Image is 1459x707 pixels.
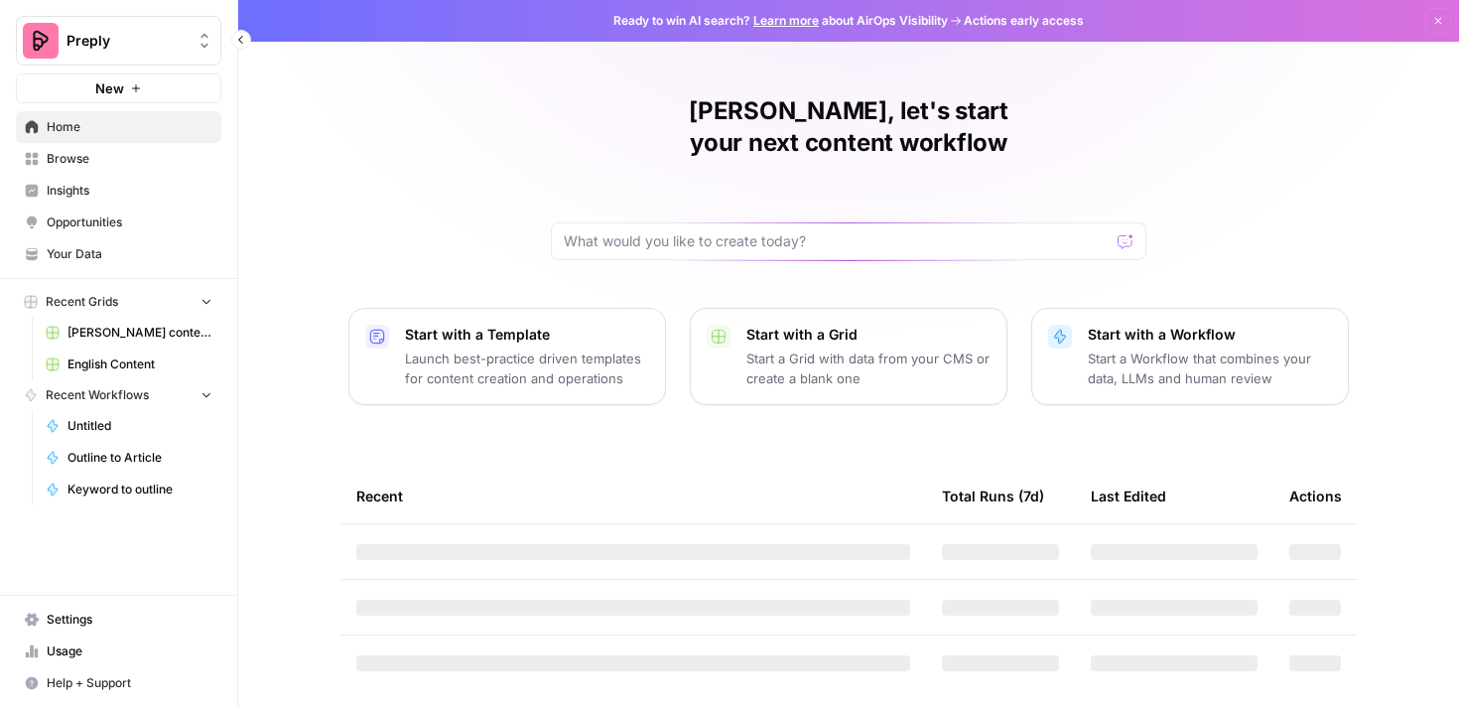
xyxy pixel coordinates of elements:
div: Actions [1289,469,1342,523]
button: Help + Support [16,667,221,699]
a: Untitled [37,410,221,442]
a: Learn more [753,13,819,28]
span: Your Data [47,245,212,263]
span: Home [47,118,212,136]
span: Recent Grids [46,293,118,311]
button: Workspace: Preply [16,16,221,66]
span: [PERSON_NAME] content interlinking test - new content [67,324,212,342]
button: New [16,73,221,103]
span: New [95,78,124,98]
button: Start with a TemplateLaunch best-practice driven templates for content creation and operations [348,308,666,405]
div: Recent [356,469,910,523]
span: Keyword to outline [67,481,212,498]
span: Opportunities [47,213,212,231]
span: Usage [47,642,212,660]
a: Keyword to outline [37,474,221,505]
a: Settings [16,604,221,636]
span: Preply [66,31,187,51]
button: Start with a WorkflowStart a Workflow that combines your data, LLMs and human review [1031,308,1349,405]
span: Ready to win AI search? about AirOps Visibility [613,12,948,30]
a: Your Data [16,238,221,270]
span: Untitled [67,417,212,435]
span: Browse [47,150,212,168]
p: Start a Grid with data from your CMS or create a blank one [746,349,991,388]
span: Recent Workflows [46,386,149,404]
p: Start with a Workflow [1088,325,1332,345]
button: Recent Grids [16,287,221,317]
p: Launch best-practice driven templates for content creation and operations [405,349,649,388]
p: Start a Workflow that combines your data, LLMs and human review [1088,349,1332,388]
div: Last Edited [1091,469,1166,523]
span: Settings [47,611,212,629]
a: English Content [37,349,221,380]
span: Actions early access [964,12,1084,30]
h1: [PERSON_NAME], let's start your next content workflow [551,95,1146,159]
img: Preply Logo [23,23,59,59]
button: Recent Workflows [16,380,221,410]
input: What would you like to create today? [564,231,1110,251]
span: Insights [47,182,212,200]
div: Total Runs (7d) [942,469,1044,523]
a: Outline to Article [37,442,221,474]
span: Help + Support [47,674,212,692]
p: Start with a Template [405,325,649,345]
a: Opportunities [16,207,221,238]
span: Outline to Article [67,449,212,467]
a: Usage [16,636,221,667]
a: Browse [16,143,221,175]
span: English Content [67,355,212,373]
button: Start with a GridStart a Grid with data from your CMS or create a blank one [690,308,1007,405]
a: [PERSON_NAME] content interlinking test - new content [37,317,221,349]
a: Insights [16,175,221,207]
p: Start with a Grid [746,325,991,345]
a: Home [16,111,221,143]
